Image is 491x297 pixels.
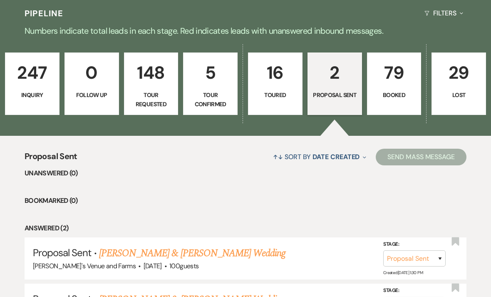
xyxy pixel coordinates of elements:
[25,195,466,206] li: Bookmarked (0)
[25,7,64,19] h3: Pipeline
[129,90,173,109] p: Tour Requested
[25,223,466,234] li: Answered (2)
[99,246,285,261] a: [PERSON_NAME] & [PERSON_NAME] Wedding
[25,150,77,168] span: Proposal Sent
[372,59,416,87] p: 79
[64,52,119,115] a: 0Follow Up
[33,262,136,270] span: [PERSON_NAME]'s Venue and Farms
[383,240,446,249] label: Stage:
[253,90,297,100] p: Toured
[10,59,54,87] p: 247
[273,152,283,161] span: ↑↓
[124,52,179,115] a: 148Tour Requested
[307,52,362,115] a: 2Proposal Sent
[5,52,60,115] a: 247Inquiry
[421,2,466,24] button: Filters
[313,59,357,87] p: 2
[372,90,416,100] p: Booked
[188,90,232,109] p: Tour Confirmed
[437,59,481,87] p: 29
[183,52,238,115] a: 5Tour Confirmed
[169,262,198,270] span: 100 guests
[129,59,173,87] p: 148
[270,146,369,168] button: Sort By Date Created
[313,90,357,100] p: Proposal Sent
[70,90,114,100] p: Follow Up
[312,152,360,161] span: Date Created
[70,59,114,87] p: 0
[431,52,486,115] a: 29Lost
[437,90,481,100] p: Lost
[188,59,232,87] p: 5
[248,52,303,115] a: 16Toured
[253,59,297,87] p: 16
[10,90,54,100] p: Inquiry
[33,246,92,259] span: Proposal Sent
[25,168,466,179] li: Unanswered (0)
[383,286,446,295] label: Stage:
[144,262,162,270] span: [DATE]
[383,270,423,275] span: Created: [DATE] 1:30 PM
[367,52,422,115] a: 79Booked
[376,149,466,165] button: Send Mass Message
